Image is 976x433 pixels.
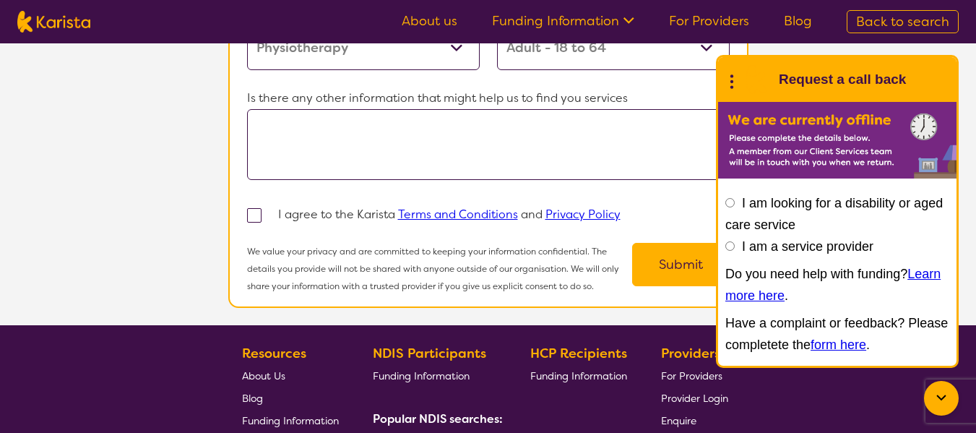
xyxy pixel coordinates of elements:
[718,102,956,179] img: Karista offline chat form to request call back
[742,239,873,254] label: I am a service provider
[373,369,470,382] span: Funding Information
[661,414,696,427] span: Enquire
[632,243,730,286] button: Submit
[247,243,632,295] p: We value your privacy and are committed to keeping your information confidential. The details you...
[242,409,339,432] a: Funding Information
[661,364,728,387] a: For Providers
[247,87,730,109] p: Is there any other information that might help us to find you services
[492,12,634,30] a: Funding Information
[725,263,949,306] p: Do you need help with funding? .
[661,387,728,409] a: Provider Login
[811,338,866,352] a: form here
[661,369,722,382] span: For Providers
[779,69,906,90] h1: Request a call back
[242,414,339,427] span: Funding Information
[661,392,728,405] span: Provider Login
[530,369,627,382] span: Funding Information
[242,369,285,382] span: About Us
[725,312,949,356] p: Have a complaint or feedback? Please completete the .
[530,364,627,387] a: Funding Information
[242,392,263,405] span: Blog
[545,207,621,222] a: Privacy Policy
[661,345,720,362] b: Providers
[784,12,812,30] a: Blog
[278,204,621,226] p: I agree to the Karista and
[17,11,90,33] img: Karista logo
[373,345,486,362] b: NDIS Participants
[741,65,770,94] img: Karista
[847,10,959,33] a: Back to search
[530,345,627,362] b: HCP Recipients
[402,12,457,30] a: About us
[242,364,339,387] a: About Us
[242,345,306,362] b: Resources
[398,207,518,222] a: Terms and Conditions
[373,364,497,387] a: Funding Information
[242,387,339,409] a: Blog
[725,196,943,232] label: I am looking for a disability or aged care service
[856,13,949,30] span: Back to search
[661,409,728,432] a: Enquire
[669,12,749,30] a: For Providers
[373,411,503,426] b: Popular NDIS searches:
